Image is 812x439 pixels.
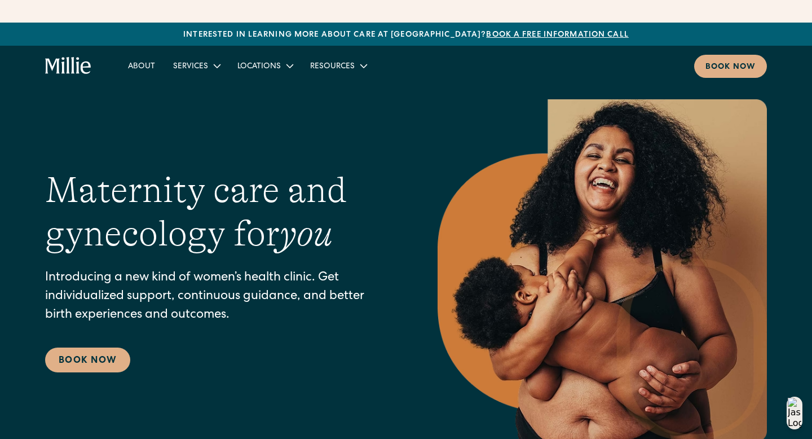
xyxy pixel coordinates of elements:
[173,61,208,73] div: Services
[310,61,355,73] div: Resources
[486,31,628,39] a: Book a free information call
[164,56,228,75] div: Services
[45,269,392,325] p: Introducing a new kind of women’s health clinic. Get individualized support, continuous guidance,...
[45,57,92,75] a: home
[280,213,333,254] em: you
[45,169,392,256] h1: Maternity care and gynecology for
[228,56,301,75] div: Locations
[694,55,767,78] a: Book now
[301,56,375,75] div: Resources
[45,348,130,372] a: Book Now
[237,61,281,73] div: Locations
[119,56,164,75] a: About
[705,62,756,73] div: Book now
